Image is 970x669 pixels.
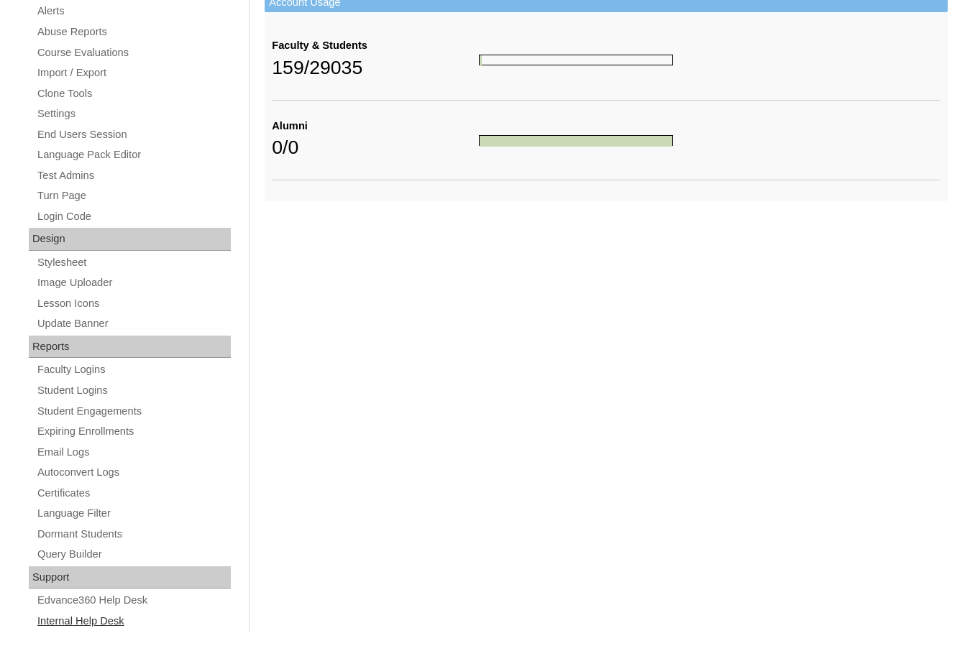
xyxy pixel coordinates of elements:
a: Email Logs [36,443,231,461]
a: Autoconvert Logs [36,463,231,481]
a: Test Admins [36,167,231,185]
div: Reports [29,336,231,359]
a: Turn Page [36,187,231,205]
a: Dormant Students [36,525,231,543]
a: Internal Help Desk [36,612,231,630]
a: Settings [36,105,231,123]
a: Alerts [36,2,231,20]
a: Faculty Logins [36,361,231,379]
a: Certificates [36,484,231,502]
a: Language Filter [36,504,231,522]
a: Language Pack Editor [36,146,231,164]
a: Student Logins [36,382,231,400]
div: 159/29035 [272,53,479,82]
a: Import / Export [36,64,231,82]
a: End Users Session [36,126,231,144]
a: Course Evaluations [36,44,231,62]
a: Image Uploader [36,274,231,292]
a: Update Banner [36,315,231,333]
a: Stylesheet [36,254,231,272]
div: Design [29,228,231,251]
a: Abuse Reports [36,23,231,41]
a: Lesson Icons [36,295,231,313]
a: Expiring Enrollments [36,423,231,440]
a: Clone Tools [36,85,231,103]
div: 0/0 [272,133,479,162]
a: Login Code [36,208,231,226]
a: Edvance360 Help Desk [36,591,231,609]
div: Faculty & Students [272,38,479,53]
a: Query Builder [36,545,231,563]
div: Alumni [272,119,479,134]
a: Student Engagements [36,402,231,420]
div: Support [29,566,231,589]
